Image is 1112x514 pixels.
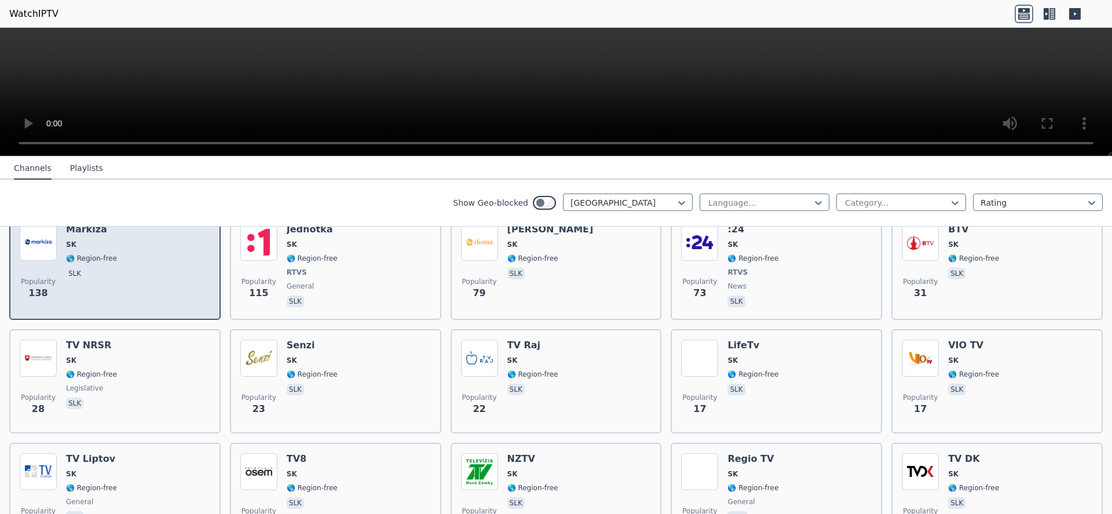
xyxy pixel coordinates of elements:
[66,254,117,263] span: 🌎 Region-free
[287,384,304,395] p: slk
[9,7,58,21] a: WatchIPTV
[507,254,558,263] span: 🌎 Region-free
[948,497,965,509] p: slk
[20,453,57,490] img: TV Liptov
[727,296,745,307] p: slk
[70,158,103,180] button: Playlists
[287,453,338,465] h6: TV8
[66,483,117,493] span: 🌎 Region-free
[727,254,778,263] span: 🌎 Region-free
[727,453,778,465] h6: Regio TV
[66,356,76,365] span: SK
[21,277,56,286] span: Popularity
[903,277,938,286] span: Popularity
[473,286,485,300] span: 79
[682,393,717,402] span: Popularity
[242,393,276,402] span: Popularity
[20,340,57,377] img: TV NRSR
[20,224,57,261] img: Markiza
[903,393,938,402] span: Popularity
[681,224,718,261] img: :24
[287,469,297,479] span: SK
[727,469,738,479] span: SK
[507,384,525,395] p: slk
[507,340,558,351] h6: TV Raj
[240,224,277,261] img: Jednotka
[287,356,297,365] span: SK
[453,197,528,209] label: Show Geo-blocked
[693,402,706,416] span: 17
[507,370,558,379] span: 🌎 Region-free
[507,497,525,509] p: slk
[507,268,525,279] p: slk
[461,224,498,261] img: Markiza Doma
[66,453,117,465] h6: TV Liptov
[902,340,939,377] img: VIO TV
[727,384,745,395] p: slk
[66,384,103,393] span: legislative
[727,282,746,291] span: news
[242,277,276,286] span: Popularity
[914,286,927,300] span: 31
[902,224,939,261] img: BTV
[28,286,47,300] span: 138
[249,286,268,300] span: 115
[287,483,338,493] span: 🌎 Region-free
[462,393,497,402] span: Popularity
[287,224,338,235] h6: Jednotka
[66,469,76,479] span: SK
[287,240,297,249] span: SK
[287,497,304,509] p: slk
[727,224,778,235] h6: :24
[14,158,52,180] button: Channels
[948,224,999,235] h6: BTV
[681,453,718,490] img: Regio TV
[948,370,999,379] span: 🌎 Region-free
[507,240,518,249] span: SK
[462,277,497,286] span: Popularity
[693,286,706,300] span: 73
[948,483,999,493] span: 🌎 Region-free
[727,497,755,506] span: general
[507,453,558,465] h6: NZTV
[66,224,117,235] h6: Markiza
[948,268,965,279] p: slk
[682,277,717,286] span: Popularity
[287,340,338,351] h6: Senzi
[21,393,56,402] span: Popularity
[727,340,778,351] h6: LifeTv
[507,356,518,365] span: SK
[461,453,498,490] img: NZTV
[32,402,45,416] span: 28
[948,356,959,365] span: SK
[681,340,718,377] img: LifeTv
[948,240,959,249] span: SK
[287,254,338,263] span: 🌎 Region-free
[948,384,965,395] p: slk
[727,268,748,277] span: RTVS
[507,483,558,493] span: 🌎 Region-free
[473,402,485,416] span: 22
[727,483,778,493] span: 🌎 Region-free
[240,453,277,490] img: TV8
[727,370,778,379] span: 🌎 Region-free
[287,370,338,379] span: 🌎 Region-free
[66,240,76,249] span: SK
[66,497,93,506] span: general
[66,370,117,379] span: 🌎 Region-free
[507,224,594,235] h6: [PERSON_NAME]
[727,356,738,365] span: SK
[948,340,999,351] h6: VIO TV
[507,469,518,479] span: SK
[287,282,314,291] span: general
[914,402,927,416] span: 17
[287,296,304,307] p: slk
[902,453,939,490] img: TV DK
[948,453,999,465] h6: TV DK
[66,268,83,279] p: slk
[287,268,307,277] span: RTVS
[66,340,117,351] h6: TV NRSR
[727,240,738,249] span: SK
[461,340,498,377] img: TV Raj
[253,402,265,416] span: 23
